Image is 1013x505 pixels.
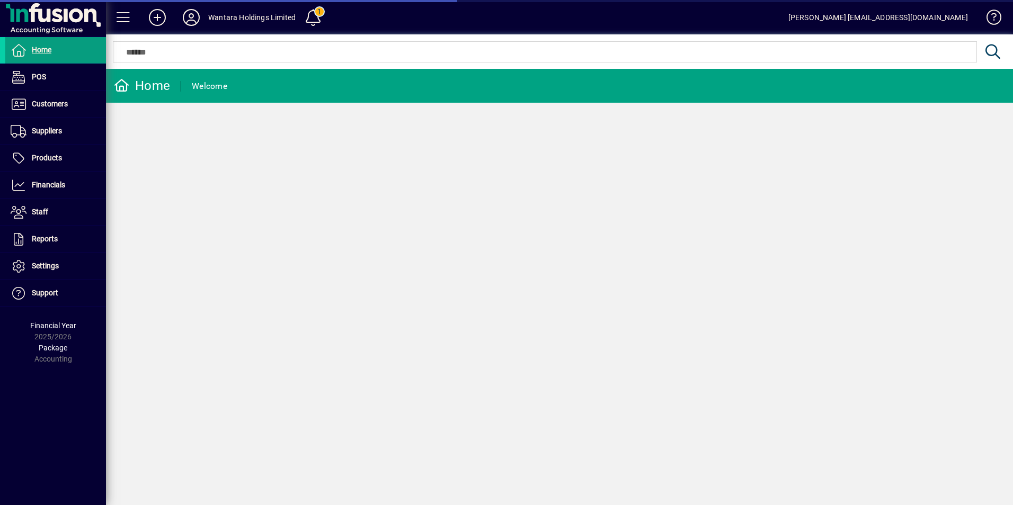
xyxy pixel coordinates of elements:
button: Add [140,8,174,27]
a: Suppliers [5,118,106,145]
div: [PERSON_NAME] [EMAIL_ADDRESS][DOMAIN_NAME] [788,9,968,26]
a: Customers [5,91,106,118]
span: Financial Year [30,321,76,330]
span: Reports [32,235,58,243]
button: Profile [174,8,208,27]
a: Settings [5,253,106,279]
a: Financials [5,172,106,199]
span: Suppliers [32,127,62,135]
div: Wantara Holdings Limited [208,9,296,26]
a: Products [5,145,106,172]
span: Package [39,344,67,352]
span: Customers [32,100,68,108]
a: Staff [5,199,106,226]
span: POS [32,73,46,81]
a: Support [5,280,106,306]
a: POS [5,64,106,91]
span: Products [32,154,62,162]
div: Home [114,77,170,94]
span: Financials [32,181,65,189]
span: Support [32,288,58,297]
a: Knowledge Base [979,2,1000,37]
span: Settings [32,261,59,270]
a: Reports [5,226,106,252]
span: Staff [32,208,48,216]
span: Home [32,46,51,54]
div: Welcome [192,78,227,95]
